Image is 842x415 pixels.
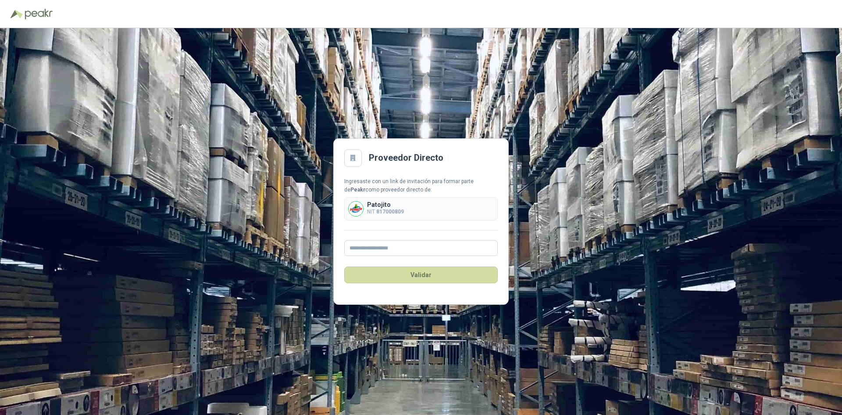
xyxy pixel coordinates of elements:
[349,202,363,216] img: Company Logo
[11,10,23,18] img: Logo
[376,209,404,215] b: 817000809
[25,9,53,19] img: Peakr
[344,267,498,283] button: Validar
[367,208,404,216] p: NIT
[367,202,404,208] p: Patojito
[369,151,443,165] h2: Proveedor Directo
[350,187,365,193] b: Peakr
[344,177,498,194] div: Ingresaste con un link de invitación para formar parte de como proveedor directo de:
